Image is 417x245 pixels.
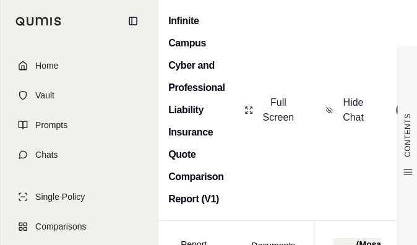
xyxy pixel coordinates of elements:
span: Full Screen [260,95,296,125]
span: Chats [35,148,58,161]
a: Comparisons [8,213,150,240]
span: Home [35,59,58,72]
img: Qumis Logo [15,17,62,26]
a: Prompts [8,111,150,139]
span: Vault [35,89,54,101]
span: Prompts [35,119,67,131]
a: Vault [8,82,150,109]
span: Comparisons [35,220,86,233]
button: Hide Chat [320,90,371,130]
h2: Infinite Campus Cyber and Professional Liability Insurance Quote Comparison Report (V1) [168,10,233,210]
button: Full Screen [239,90,301,130]
a: Single Policy [8,183,150,210]
a: Chats [8,141,150,168]
button: Collapse sidebar [123,11,143,31]
span: Single Policy [35,191,85,203]
span: Hide Chat [340,95,366,125]
a: Home [8,52,150,79]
